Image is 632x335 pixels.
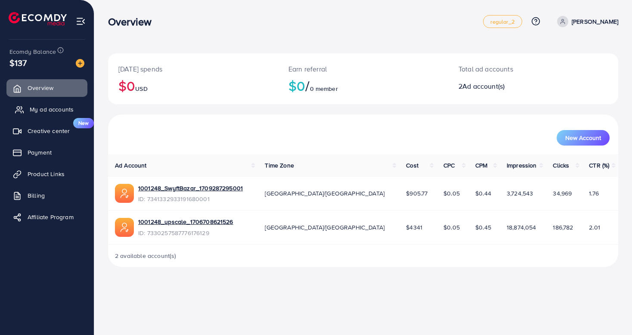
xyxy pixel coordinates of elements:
span: $0.44 [475,189,491,198]
span: $0.45 [475,223,491,232]
span: Ad Account [115,161,147,170]
span: $137 [9,56,27,69]
span: CTR (%) [589,161,609,170]
span: Cost [406,161,418,170]
a: 1001248_upscale_1706708621526 [138,217,233,226]
p: Earn referral [288,64,438,74]
a: regular_2 [483,15,522,28]
span: / [305,76,310,96]
img: logo [9,12,67,25]
a: Affiliate Program [6,208,87,226]
span: Time Zone [265,161,294,170]
a: Product Links [6,165,87,183]
span: Clicks [553,161,569,170]
span: 34,969 [553,189,572,198]
span: My ad accounts [30,105,74,114]
a: Billing [6,187,87,204]
a: Creative centerNew [6,122,87,140]
img: image [76,59,84,68]
span: Billing [28,191,45,200]
span: ID: 7330257587776176129 [138,229,233,237]
span: Impression [507,161,537,170]
a: [PERSON_NAME] [554,16,618,27]
a: Overview [6,79,87,96]
p: Total ad accounts [459,64,565,74]
span: $0.05 [443,223,460,232]
img: ic-ads-acc.e4c84228.svg [115,218,134,237]
h2: $0 [288,78,438,94]
span: CPC [443,161,455,170]
img: ic-ads-acc.e4c84228.svg [115,184,134,203]
a: Payment [6,144,87,161]
h2: $0 [118,78,268,94]
span: 0 member [310,84,338,93]
span: Product Links [28,170,65,178]
span: Creative center [28,127,70,135]
span: regular_2 [490,19,514,25]
span: 1.76 [589,189,599,198]
span: $0.05 [443,189,460,198]
span: [GEOGRAPHIC_DATA]/[GEOGRAPHIC_DATA] [265,189,384,198]
h2: 2 [459,82,565,90]
span: 2.01 [589,223,600,232]
span: USD [135,84,147,93]
span: [GEOGRAPHIC_DATA]/[GEOGRAPHIC_DATA] [265,223,384,232]
span: $4341 [406,223,422,232]
a: My ad accounts [6,101,87,118]
span: 2 available account(s) [115,251,177,260]
span: New Account [565,135,601,141]
img: menu [76,16,86,26]
span: New [73,118,94,128]
iframe: Chat [595,296,626,329]
span: Payment [28,148,52,157]
button: New Account [557,130,610,146]
span: Affiliate Program [28,213,74,221]
span: $905.77 [406,189,428,198]
p: [PERSON_NAME] [572,16,618,27]
span: Ecomdy Balance [9,47,56,56]
span: Overview [28,84,53,92]
span: 186,782 [553,223,573,232]
p: [DATE] spends [118,64,268,74]
span: 18,874,054 [507,223,536,232]
span: ID: 7341332933191680001 [138,195,243,203]
span: CPM [475,161,487,170]
a: 1001248_SwyftBazar_1709287295001 [138,184,243,192]
h3: Overview [108,16,158,28]
span: Ad account(s) [462,81,505,91]
span: 3,724,543 [507,189,533,198]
